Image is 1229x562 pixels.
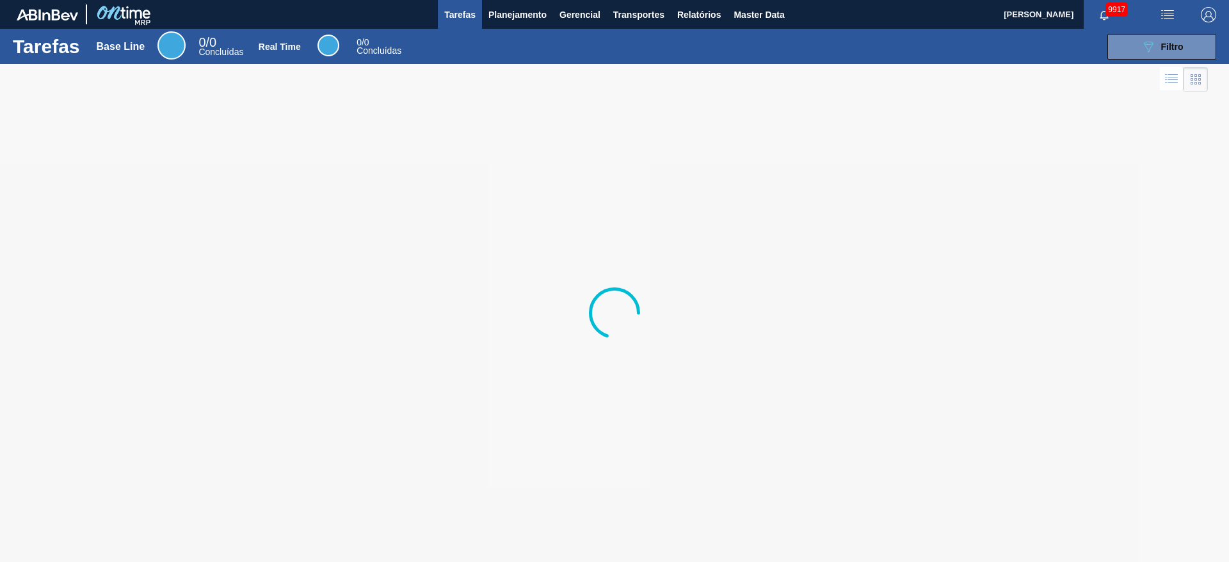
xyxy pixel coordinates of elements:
[317,35,339,56] div: Real Time
[559,7,600,22] span: Gerencial
[97,41,145,52] div: Base Line
[198,35,205,49] span: 0
[157,31,186,60] div: Base Line
[1161,42,1184,52] span: Filtro
[357,37,362,47] span: 0
[444,7,476,22] span: Tarefas
[613,7,664,22] span: Transportes
[677,7,721,22] span: Relatórios
[1107,34,1216,60] button: Filtro
[13,39,80,54] h1: Tarefas
[357,37,369,47] span: / 0
[734,7,784,22] span: Master Data
[17,9,78,20] img: TNhmsLtSVTkK8tSr43FrP2fwEKptu5GPRR3wAAAABJRU5ErkJggg==
[259,42,301,52] div: Real Time
[488,7,547,22] span: Planejamento
[1201,7,1216,22] img: Logout
[198,37,243,56] div: Base Line
[357,38,401,55] div: Real Time
[1160,7,1175,22] img: userActions
[1105,3,1128,17] span: 9917
[198,35,216,49] span: / 0
[357,45,401,56] span: Concluídas
[1084,6,1125,24] button: Notificações
[198,47,243,57] span: Concluídas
